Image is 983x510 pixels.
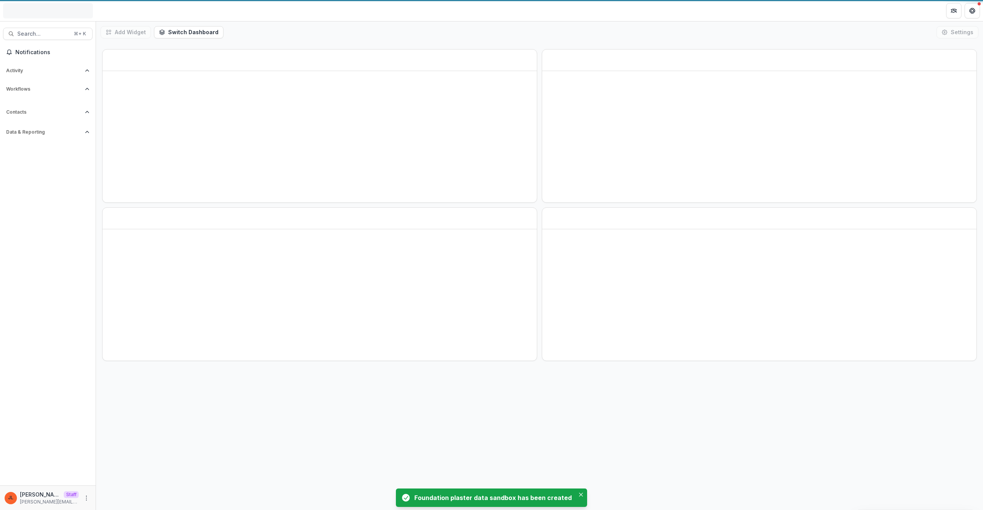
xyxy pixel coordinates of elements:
[6,86,82,92] span: Workflows
[3,106,93,118] button: Open Contacts
[72,30,88,38] div: ⌘ + K
[8,495,13,500] div: Jeanne Locker
[576,490,586,499] button: Close
[64,491,79,498] p: Staff
[99,5,132,16] nav: breadcrumb
[3,65,93,77] button: Open Activity
[17,31,69,37] span: Search...
[965,3,980,18] button: Get Help
[101,26,151,38] button: Add Widget
[82,493,91,503] button: More
[6,68,82,73] span: Activity
[946,3,961,18] button: Partners
[937,26,978,38] button: Settings
[6,109,82,115] span: Contacts
[15,49,89,56] span: Notifications
[154,26,223,38] button: Switch Dashboard
[3,28,93,40] button: Search...
[3,126,93,138] button: Open Data & Reporting
[3,83,93,95] button: Open Workflows
[414,493,572,502] div: Foundation plaster data sandbox has been created
[20,498,79,505] p: [PERSON_NAME][EMAIL_ADDRESS][DOMAIN_NAME]
[20,490,61,498] p: [PERSON_NAME]
[6,129,82,135] span: Data & Reporting
[3,46,93,58] button: Notifications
